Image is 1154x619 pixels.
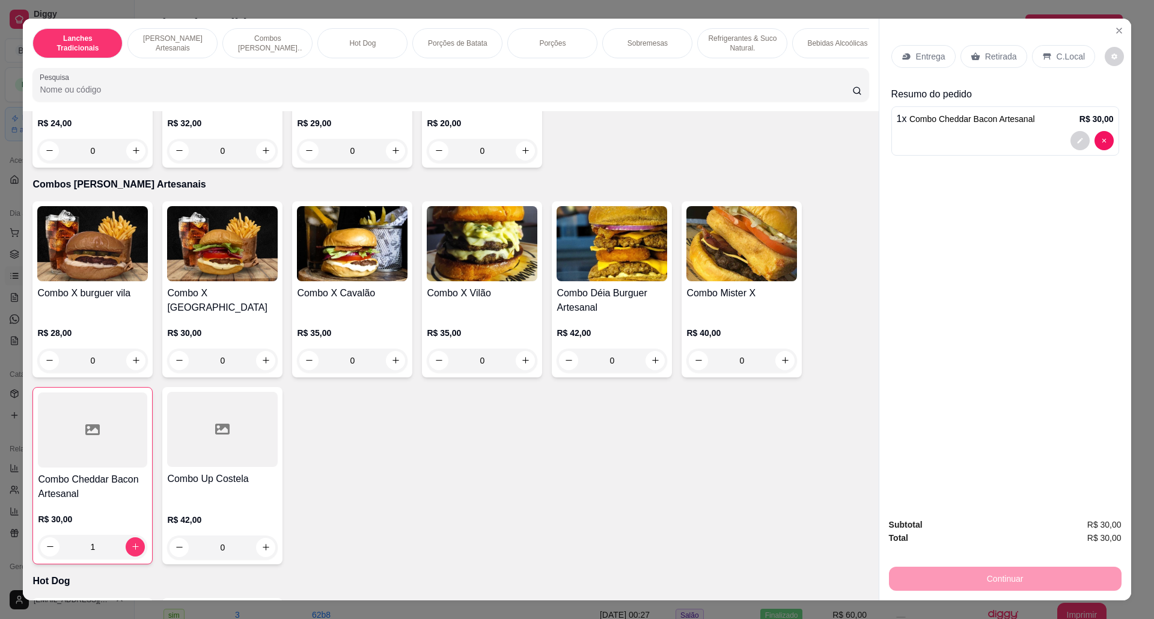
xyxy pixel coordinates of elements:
[557,206,667,281] img: product-image
[167,472,278,486] h4: Combo Up Costela
[37,206,148,281] img: product-image
[38,513,147,525] p: R$ 30,00
[686,206,797,281] img: product-image
[32,177,869,192] p: Combos [PERSON_NAME] Artesanais
[167,327,278,339] p: R$ 30,00
[37,286,148,300] h4: Combo X burguer vila
[37,117,148,129] p: R$ 24,00
[891,87,1119,102] p: Resumo do pedido
[686,286,797,300] h4: Combo Mister X
[233,34,302,53] p: Combos [PERSON_NAME] Artesanais
[1057,50,1085,63] p: C.Local
[1087,518,1122,531] span: R$ 30,00
[889,520,923,529] strong: Subtotal
[429,141,448,160] button: decrease-product-quantity
[167,514,278,526] p: R$ 42,00
[167,206,278,281] img: product-image
[32,574,869,588] p: Hot Dog
[43,34,112,53] p: Lanches Tradicionais
[297,286,408,300] h4: Combo X Cavalão
[427,286,537,300] h4: Combo X Vilão
[516,141,535,160] button: increase-product-quantity
[539,38,566,48] p: Porções
[686,327,797,339] p: R$ 40,00
[167,117,278,129] p: R$ 32,00
[38,472,147,501] h4: Combo Cheddar Bacon Artesanal
[167,286,278,315] h4: Combo X [GEOGRAPHIC_DATA]
[909,114,1035,124] span: Combo Cheddar Bacon Artesanal
[256,141,275,160] button: increase-product-quantity
[297,327,408,339] p: R$ 35,00
[169,538,189,557] button: decrease-product-quantity
[689,351,708,370] button: decrease-product-quantity
[37,327,148,339] p: R$ 28,00
[1070,131,1090,150] button: decrease-product-quantity
[297,206,408,281] img: product-image
[557,286,667,315] h4: Combo Déia Burguer Artesanal
[775,351,795,370] button: increase-product-quantity
[138,34,207,53] p: [PERSON_NAME] Artesanais
[557,327,667,339] p: R$ 42,00
[40,141,59,160] button: decrease-product-quantity
[897,112,1035,126] p: 1 x
[427,327,537,339] p: R$ 35,00
[428,38,487,48] p: Porções de Batata
[299,141,319,160] button: decrease-product-quantity
[349,38,376,48] p: Hot Dog
[427,206,537,281] img: product-image
[889,533,908,543] strong: Total
[707,34,777,53] p: Refrigerantes & Suco Natural.
[126,141,145,160] button: increase-product-quantity
[40,84,852,96] input: Pesquisa
[1079,113,1114,125] p: R$ 30,00
[40,72,73,82] label: Pesquisa
[1110,21,1129,40] button: Close
[985,50,1017,63] p: Retirada
[627,38,668,48] p: Sobremesas
[1094,131,1114,150] button: decrease-product-quantity
[1105,47,1124,66] button: decrease-product-quantity
[256,538,275,557] button: increase-product-quantity
[916,50,945,63] p: Entrega
[1087,531,1122,544] span: R$ 30,00
[386,141,405,160] button: increase-product-quantity
[427,117,537,129] p: R$ 20,00
[169,141,189,160] button: decrease-product-quantity
[297,117,408,129] p: R$ 29,00
[807,38,867,48] p: Bebidas Alcoólicas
